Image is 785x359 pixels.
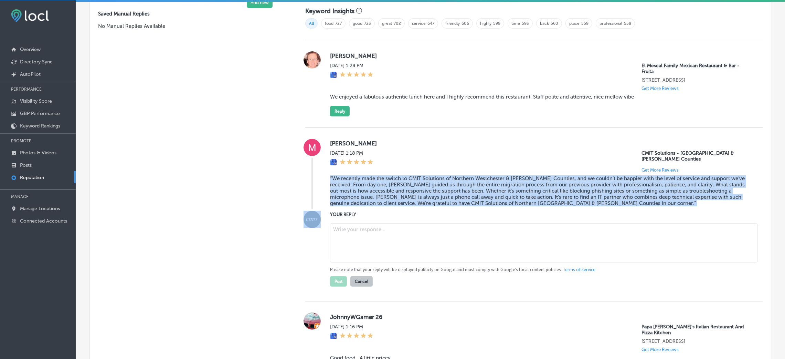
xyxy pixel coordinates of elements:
div: 5 Stars [340,71,373,79]
span: All [305,18,318,29]
label: JohnnyWGamer 26 [330,314,752,320]
label: [DATE] 1:28 PM [330,63,373,69]
p: GBP Performance [20,111,60,116]
a: 702 [394,21,401,26]
p: No Manual Replies Available [98,22,283,30]
a: great [382,21,392,26]
p: Get More Reviews [641,86,679,91]
blockquote: “We recently made the switch to CMIT Solutions of Northern Westchester & [PERSON_NAME] Counties, ... [330,175,752,206]
p: El Mescal Family Mexican Restaurant & Bar - Fruita [641,63,752,74]
a: 559 [581,21,588,26]
p: Please note that your reply will be displayed publicly on Google and must comply with Google's lo... [330,267,752,273]
p: Manage Locations [20,206,60,212]
p: Get More Reviews [641,347,679,352]
p: Directory Sync [20,59,53,65]
label: [PERSON_NAME] [330,52,752,59]
p: Photos & Videos [20,150,56,156]
p: Posts [20,162,32,168]
a: 647 [427,21,434,26]
p: Overview [20,47,41,52]
a: 560 [551,21,558,26]
a: professional [600,21,622,26]
a: food [325,21,333,26]
button: Cancel [350,276,373,287]
div: 5 Stars [340,332,373,340]
label: Saved Manual Replies [98,11,283,17]
a: service [412,21,426,26]
label: [DATE] 1:18 PM [330,150,373,156]
p: Reputation [20,175,44,181]
a: time [511,21,520,26]
a: friendly [445,21,460,26]
p: 6200 N Atlantic Ave [641,338,752,344]
a: Terms of service [563,267,595,273]
div: 5 Stars [340,159,373,166]
a: 593 [522,21,529,26]
p: AutoPilot [20,71,41,77]
h3: Keyword Insights [305,7,354,15]
a: back [540,21,549,26]
a: good [353,21,362,26]
p: Visibility Score [20,98,52,104]
p: Get More Reviews [641,167,679,173]
a: 723 [364,21,371,26]
a: 606 [462,21,469,26]
label: [PERSON_NAME] [330,140,752,147]
a: highly [480,21,491,26]
a: 558 [624,21,631,26]
img: fda3e92497d09a02dc62c9cd864e3231.png [11,9,49,22]
a: 599 [493,21,500,26]
blockquote: We enjoyed a fabulous authentic lunch here and I highly recommend this restaurant. Staff polite a... [330,94,752,100]
p: Papa Vito's Italian Restaurant And Pizza Kitchen [641,324,752,336]
label: YOUR REPLY [330,212,752,217]
button: Post [330,276,347,287]
a: 727 [335,21,342,26]
label: [DATE] 1:16 PM [330,324,373,330]
p: Connected Accounts [20,218,67,224]
button: Reply [330,106,350,116]
a: place [569,21,580,26]
img: Image [304,211,321,228]
p: Keyword Rankings [20,123,60,129]
p: 439 US-6 [641,77,752,83]
p: CMIT Solutions - Northern Westchester & Putnam Counties [641,150,752,162]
